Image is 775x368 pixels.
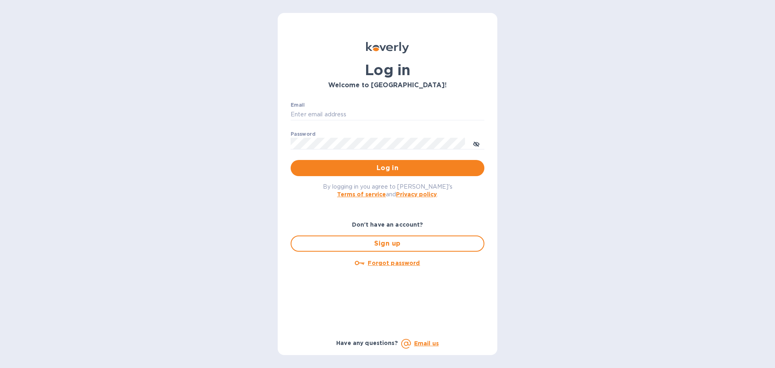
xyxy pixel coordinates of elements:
[396,191,437,198] a: Privacy policy
[291,236,484,252] button: Sign up
[468,135,484,151] button: toggle password visibility
[336,340,398,346] b: Have any questions?
[291,132,315,137] label: Password
[414,340,439,347] a: Email us
[366,42,409,53] img: Koverly
[337,191,386,198] a: Terms of service
[323,183,452,198] span: By logging in you agree to [PERSON_NAME]'s and .
[291,103,305,107] label: Email
[298,239,477,248] span: Sign up
[291,82,484,89] h3: Welcome to [GEOGRAPHIC_DATA]!
[368,260,420,266] u: Forgot password
[297,163,478,173] span: Log in
[352,221,423,228] b: Don't have an account?
[291,109,484,121] input: Enter email address
[291,61,484,78] h1: Log in
[291,160,484,176] button: Log in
